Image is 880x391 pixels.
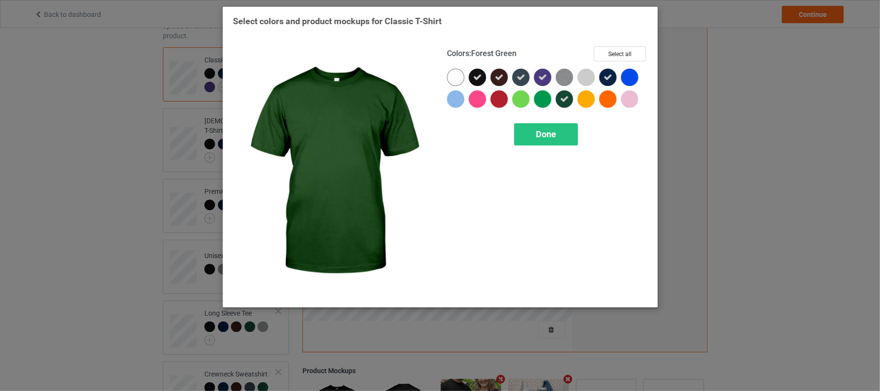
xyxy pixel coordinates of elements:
[594,46,646,61] button: Select all
[233,16,442,26] span: Select colors and product mockups for Classic T-Shirt
[556,69,573,86] img: heather_texture.png
[447,49,469,58] span: Colors
[471,49,517,58] span: Forest Green
[536,129,556,139] span: Done
[447,49,517,59] h4: :
[233,46,433,297] img: regular.jpg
